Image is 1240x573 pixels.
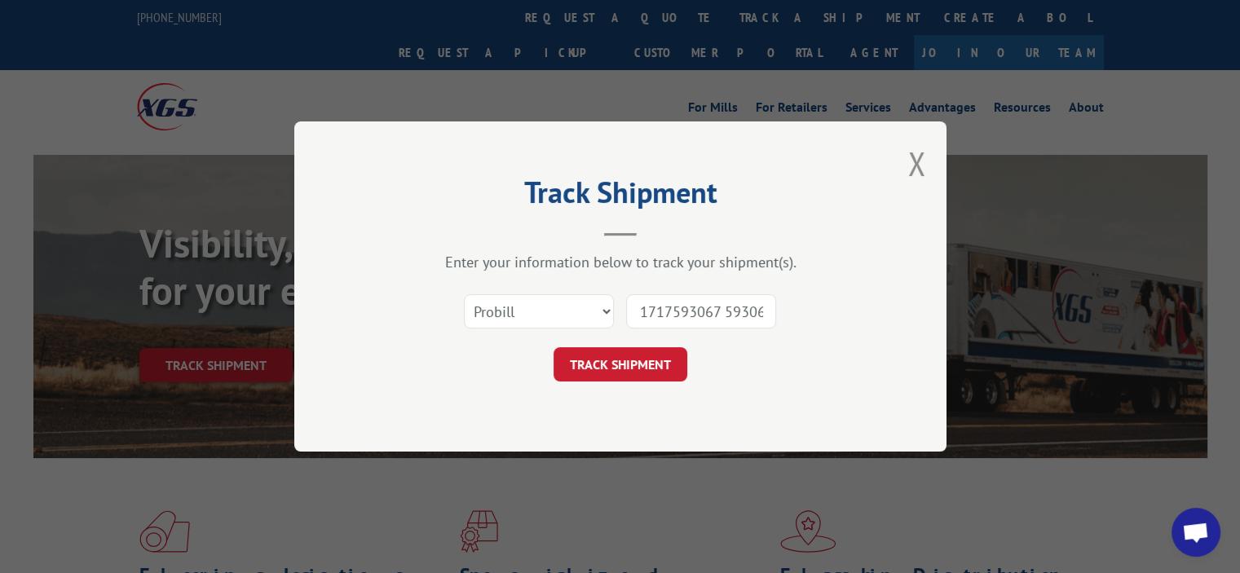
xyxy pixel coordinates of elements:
[908,142,926,185] button: Close modal
[554,347,687,381] button: TRACK SHIPMENT
[626,294,776,328] input: Number(s)
[376,253,865,271] div: Enter your information below to track your shipment(s).
[1172,508,1220,557] div: Open chat
[376,181,865,212] h2: Track Shipment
